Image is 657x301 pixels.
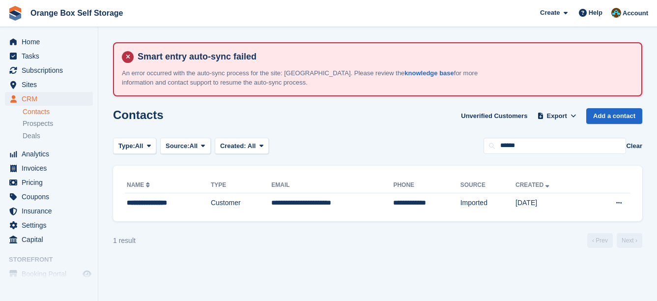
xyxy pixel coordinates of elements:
[22,161,81,175] span: Invoices
[626,141,642,151] button: Clear
[220,142,246,150] span: Created:
[122,68,490,88] p: An error occurred with the auto-sync process for the site: [GEOGRAPHIC_DATA]. Please review the f...
[617,233,642,248] a: Next
[134,51,633,62] h4: Smart entry auto-sync failed
[22,233,81,246] span: Capital
[5,218,93,232] a: menu
[585,233,644,248] nav: Page
[515,181,551,188] a: Created
[160,138,211,154] button: Source: All
[190,141,198,151] span: All
[23,131,40,141] span: Deals
[589,8,602,18] span: Help
[457,108,531,124] a: Unverified Customers
[22,190,81,204] span: Coupons
[22,35,81,49] span: Home
[5,92,93,106] a: menu
[248,142,256,150] span: All
[22,92,81,106] span: CRM
[5,63,93,77] a: menu
[587,233,613,248] a: Previous
[460,178,515,193] th: Source
[5,161,93,175] a: menu
[271,178,393,193] th: Email
[211,193,271,213] td: Customer
[5,49,93,63] a: menu
[135,141,143,151] span: All
[611,8,621,18] img: Mike
[22,218,81,232] span: Settings
[113,108,164,121] h1: Contacts
[586,108,642,124] a: Add a contact
[22,176,81,189] span: Pricing
[535,108,578,124] button: Export
[22,49,81,63] span: Tasks
[23,119,53,128] span: Prospects
[393,178,460,193] th: Phone
[113,138,156,154] button: Type: All
[5,233,93,246] a: menu
[22,204,81,218] span: Insurance
[460,193,515,213] td: Imported
[22,267,81,281] span: Booking Portal
[22,147,81,161] span: Analytics
[22,63,81,77] span: Subscriptions
[5,147,93,161] a: menu
[23,119,93,129] a: Prospects
[8,6,23,21] img: stora-icon-8386f47178a22dfd0bd8f6a31ec36ba5ce8667c1dd55bd0f319d3a0aa187defe.svg
[127,181,152,188] a: Name
[5,204,93,218] a: menu
[118,141,135,151] span: Type:
[81,268,93,280] a: Preview store
[5,78,93,91] a: menu
[9,255,98,265] span: Storefront
[5,267,93,281] a: menu
[404,69,454,77] a: knowledge base
[113,236,136,246] div: 1 result
[540,8,560,18] span: Create
[211,178,271,193] th: Type
[22,78,81,91] span: Sites
[27,5,127,21] a: Orange Box Self Storage
[23,107,93,117] a: Contacts
[515,193,589,213] td: [DATE]
[5,176,93,189] a: menu
[547,111,567,121] span: Export
[5,35,93,49] a: menu
[23,131,93,141] a: Deals
[5,190,93,204] a: menu
[215,138,269,154] button: Created: All
[166,141,189,151] span: Source:
[623,8,648,18] span: Account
